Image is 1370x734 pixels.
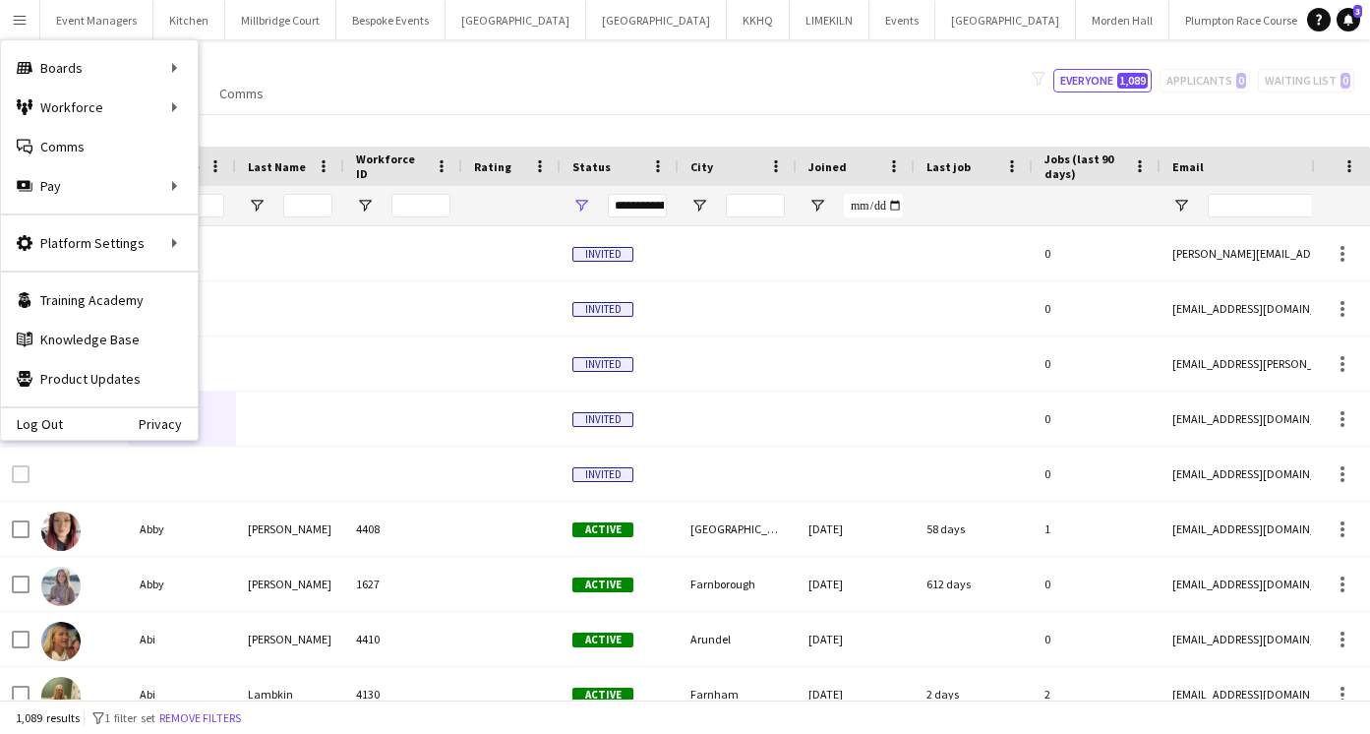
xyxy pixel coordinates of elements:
button: Open Filter Menu [808,197,826,214]
div: Abby [128,557,236,611]
div: [PERSON_NAME] [236,502,344,556]
div: Farnham [679,667,797,721]
span: Rating [474,159,511,174]
a: Comms [211,81,271,106]
div: Platform Settings [1,223,198,263]
div: Workforce [1,88,198,127]
input: Last Name Filter Input [283,194,332,217]
a: Comms [1,127,198,166]
div: [DATE] [797,557,915,611]
span: Invited [572,412,633,427]
div: Abby [128,502,236,556]
div: 2 days [915,667,1033,721]
button: [GEOGRAPHIC_DATA] [446,1,586,39]
button: Open Filter Menu [248,197,266,214]
span: Active [572,633,633,647]
span: City [690,159,713,174]
span: Active [572,522,633,537]
button: Open Filter Menu [572,197,590,214]
span: Email [1172,159,1204,174]
span: Jobs (last 90 days) [1044,152,1125,181]
div: 2 [1033,667,1161,721]
div: 0 [1033,557,1161,611]
button: Plumpton Race Course [1169,1,1314,39]
span: Last job [926,159,971,174]
span: Invited [572,467,633,482]
input: First Name Filter Input [175,194,224,217]
span: Status [572,159,611,174]
button: Event Managers [40,1,153,39]
span: 1,089 [1117,73,1148,89]
div: [PERSON_NAME] [236,612,344,666]
div: 4408 [344,502,462,556]
img: Abby Kennedy [41,512,81,551]
div: [GEOGRAPHIC_DATA] [679,502,797,556]
div: 4130 [344,667,462,721]
div: 612 days [915,557,1033,611]
input: City Filter Input [726,194,785,217]
a: Training Academy [1,280,198,320]
div: Pay [1,166,198,206]
button: LIMEKILN [790,1,869,39]
span: 1 filter set [104,710,155,725]
button: Open Filter Menu [690,197,708,214]
span: Invited [572,247,633,262]
button: [GEOGRAPHIC_DATA] [586,1,727,39]
div: [PERSON_NAME] [236,557,344,611]
button: [GEOGRAPHIC_DATA] [935,1,1076,39]
button: Open Filter Menu [356,197,374,214]
input: Workforce ID Filter Input [391,194,450,217]
input: Row Selection is disabled for this row (unchecked) [12,465,30,483]
div: Lambkin [236,667,344,721]
button: Millbridge Court [225,1,336,39]
button: Morden Hall [1076,1,1169,39]
div: [DATE] [797,502,915,556]
a: Product Updates [1,359,198,398]
img: Abby McEwen [41,567,81,606]
div: 0 [1033,392,1161,446]
span: Active [572,578,633,592]
a: 3 [1337,8,1360,31]
div: 0 [1033,336,1161,391]
div: Arundel [679,612,797,666]
span: Last Name [248,159,306,174]
button: Events [869,1,935,39]
span: Invited [572,357,633,372]
div: Farnborough [679,557,797,611]
div: 0 [1033,447,1161,501]
div: Abi [128,667,236,721]
img: Abi Lambkin [41,677,81,716]
button: Open Filter Menu [1172,197,1190,214]
span: Active [572,688,633,703]
span: Comms [219,85,264,102]
div: 0 [1033,226,1161,280]
span: Workforce ID [356,152,427,181]
div: [DATE] [797,612,915,666]
button: KKHQ [727,1,790,39]
div: 0 [1033,612,1161,666]
div: Boards [1,48,198,88]
div: 58 days [915,502,1033,556]
div: 1627 [344,557,462,611]
span: 3 [1353,5,1362,18]
button: Everyone1,089 [1053,69,1152,92]
div: 1 [1033,502,1161,556]
span: Joined [808,159,847,174]
div: Abi [128,612,236,666]
div: [DATE] [797,667,915,721]
div: 0 [1033,281,1161,336]
a: Privacy [139,416,198,432]
a: Log Out [1,416,63,432]
input: Joined Filter Input [844,194,903,217]
button: Remove filters [155,707,245,729]
button: Bespoke Events [336,1,446,39]
div: 4410 [344,612,462,666]
img: Abi Hollingsworth [41,622,81,661]
span: Invited [572,302,633,317]
a: Knowledge Base [1,320,198,359]
button: Kitchen [153,1,225,39]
